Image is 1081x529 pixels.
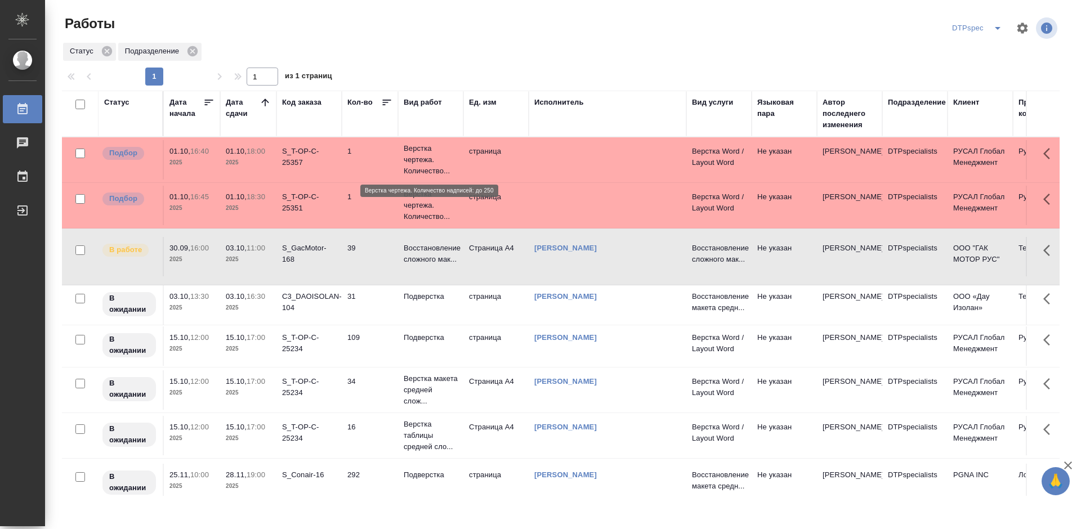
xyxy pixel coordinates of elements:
[752,416,817,455] td: Не указан
[534,97,584,108] div: Исполнитель
[1013,237,1078,276] td: Технический
[101,376,157,402] div: Исполнитель назначен, приступать к работе пока рано
[817,237,882,276] td: [PERSON_NAME]
[1013,326,1078,366] td: Русал
[70,46,97,57] p: Статус
[404,419,458,452] p: Верстка таблицы средней сло...
[226,97,260,119] div: Дата сдачи
[404,373,458,407] p: Верстка макета средней слож...
[953,191,1007,214] p: РУСАЛ Глобал Менеджмент
[101,332,157,358] div: Исполнитель назначен, приступать к работе пока рано
[190,377,209,385] p: 12:00
[534,292,597,301] a: [PERSON_NAME]
[169,377,190,385] p: 15.10,
[463,464,529,503] td: страница
[190,147,209,155] p: 16:40
[342,140,398,180] td: 1
[226,387,271,398] p: 2025
[692,469,746,492] p: Восстановление макета средн...
[169,387,215,398] p: 2025
[226,192,247,201] p: 01.10,
[169,333,190,342] p: 15.10,
[109,378,149,400] p: В ожидании
[692,376,746,398] p: Верстка Word / Layout Word
[169,97,203,119] div: Дата начала
[169,254,215,265] p: 2025
[342,370,398,410] td: 34
[247,423,265,431] p: 17:00
[169,192,190,201] p: 01.10,
[463,186,529,225] td: страница
[692,291,746,313] p: Восстановление макета средн...
[247,377,265,385] p: 17:00
[342,237,398,276] td: 39
[247,192,265,201] p: 18:30
[342,285,398,325] td: 31
[534,333,597,342] a: [PERSON_NAME]
[817,186,882,225] td: [PERSON_NAME]
[882,237,948,276] td: DTPspecialists
[226,292,247,301] p: 03.10,
[823,97,877,131] div: Автор последнего изменения
[882,140,948,180] td: DTPspecialists
[1013,140,1078,180] td: Русал
[104,97,129,108] div: Статус
[118,43,202,61] div: Подразделение
[63,43,116,61] div: Статус
[463,416,529,455] td: Страница А4
[953,291,1007,313] p: ООО «Дау Изолан»
[1036,17,1060,39] span: Посмотреть информацию
[752,326,817,366] td: Не указан
[1013,186,1078,225] td: Русал
[1037,370,1064,397] button: Здесь прячутся важные кнопки
[817,140,882,180] td: [PERSON_NAME]
[247,244,265,252] p: 11:00
[169,147,190,155] p: 01.10,
[226,343,271,355] p: 2025
[1013,370,1078,410] td: Русал
[109,334,149,356] p: В ожидании
[1042,467,1070,495] button: 🙏
[953,243,1007,265] p: ООО "ГАК МОТОР РУС"
[101,291,157,317] div: Исполнитель назначен, приступать к работе пока рано
[817,464,882,503] td: [PERSON_NAME]
[949,19,1009,37] div: split button
[817,285,882,325] td: [PERSON_NAME]
[342,326,398,366] td: 109
[404,291,458,302] p: Подверстка
[752,285,817,325] td: Не указан
[101,243,157,258] div: Исполнитель выполняет работу
[226,377,247,385] p: 15.10,
[347,97,373,108] div: Кол-во
[404,97,442,108] div: Вид работ
[953,376,1007,398] p: РУСАЛ Глобал Менеджмент
[282,376,336,398] div: S_T-OP-C-25234
[169,203,215,214] p: 2025
[282,97,321,108] div: Код заказа
[282,422,336,444] div: S_T-OP-C-25234
[953,332,1007,355] p: РУСАЛ Глобал Менеджмент
[109,147,137,159] p: Подбор
[463,326,529,366] td: страница
[169,470,190,479] p: 25.11,
[109,293,149,315] p: В ожидании
[169,481,215,492] p: 2025
[463,370,529,410] td: Страница А4
[1037,186,1064,213] button: Здесь прячутся важные кнопки
[882,186,948,225] td: DTPspecialists
[226,481,271,492] p: 2025
[882,370,948,410] td: DTPspecialists
[226,302,271,313] p: 2025
[882,416,948,455] td: DTPspecialists
[342,464,398,503] td: 292
[62,15,115,33] span: Работы
[1037,140,1064,167] button: Здесь прячутся важные кнопки
[190,192,209,201] p: 16:45
[282,146,336,168] div: S_T-OP-C-25357
[404,469,458,481] p: Подверстка
[463,237,529,276] td: Страница А4
[282,191,336,214] div: S_T-OP-C-25351
[404,243,458,265] p: Восстановление сложного мак...
[109,244,142,255] p: В работе
[125,46,183,57] p: Подразделение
